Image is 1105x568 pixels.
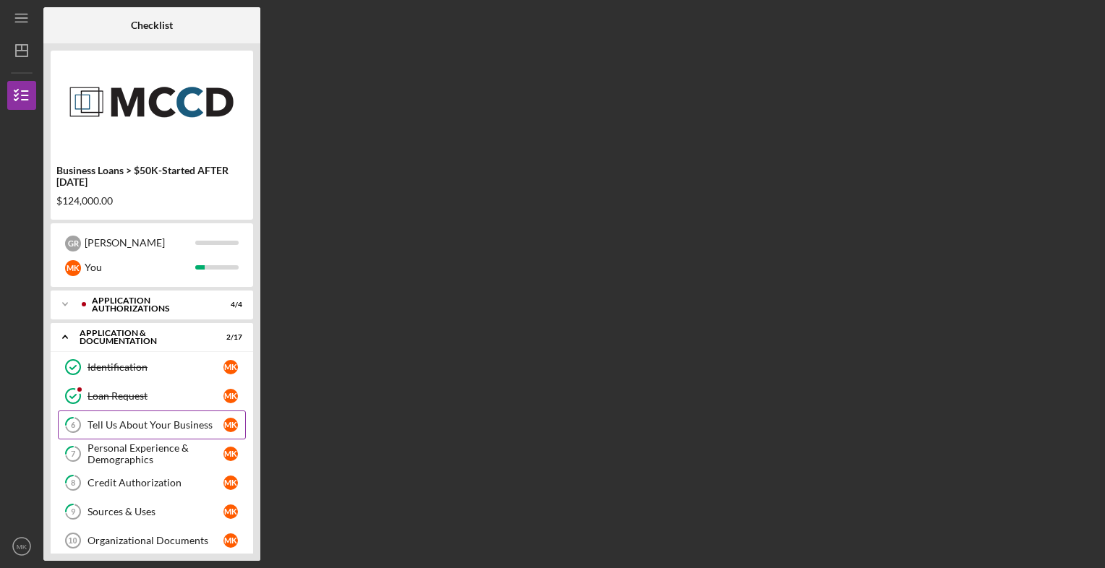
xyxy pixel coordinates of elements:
[58,382,246,410] a: Loan RequestMK
[65,260,81,276] div: M K
[17,543,27,551] text: MK
[58,497,246,526] a: 9Sources & UsesMK
[223,476,238,490] div: M K
[92,296,206,313] div: Application Authorizations
[71,449,76,459] tspan: 7
[58,353,246,382] a: IdentificationMK
[7,532,36,561] button: MK
[68,536,77,545] tspan: 10
[58,439,246,468] a: 7Personal Experience & DemographicsMK
[80,329,206,345] div: Application & Documentation
[223,418,238,432] div: M K
[216,301,242,309] div: 4 / 4
[223,533,238,548] div: M K
[223,504,238,519] div: M K
[58,526,246,555] a: 10Organizational DocumentsMK
[223,360,238,374] div: M K
[71,421,76,430] tspan: 6
[216,333,242,342] div: 2 / 17
[85,255,195,280] div: You
[88,419,223,431] div: Tell Us About Your Business
[58,410,246,439] a: 6Tell Us About Your BusinessMK
[51,58,253,145] img: Product logo
[88,361,223,373] div: Identification
[71,507,76,517] tspan: 9
[56,195,247,207] div: $124,000.00
[223,389,238,403] div: M K
[88,442,223,465] div: Personal Experience & Demographics
[88,535,223,546] div: Organizational Documents
[85,231,195,255] div: [PERSON_NAME]
[65,236,81,251] div: G R
[88,390,223,402] div: Loan Request
[56,165,247,188] div: Business Loans > $50K-Started AFTER [DATE]
[223,447,238,461] div: M K
[88,506,223,517] div: Sources & Uses
[58,468,246,497] a: 8Credit AuthorizationMK
[71,478,75,488] tspan: 8
[131,20,173,31] b: Checklist
[88,477,223,489] div: Credit Authorization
